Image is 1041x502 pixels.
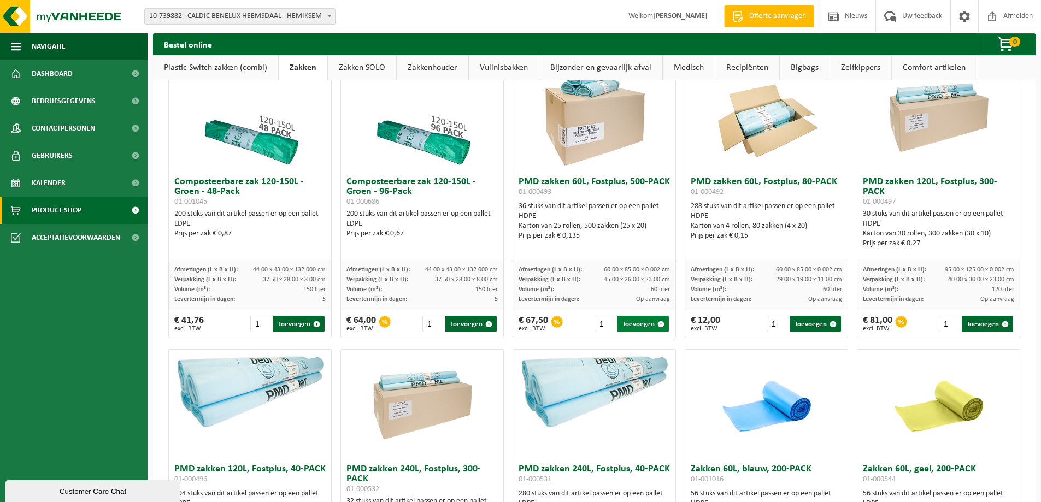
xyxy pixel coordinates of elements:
span: Acceptatievoorwaarden [32,224,120,251]
img: 01-001016 [712,350,821,459]
span: 37.50 x 28.00 x 8.00 cm [435,276,498,283]
span: Op aanvraag [808,296,842,303]
h3: Zakken 60L, geel, 200-PACK [863,464,1014,486]
span: 37.50 x 28.00 x 8.00 cm [263,276,326,283]
span: Navigatie [32,33,66,60]
h3: Composteerbare zak 120-150L - Groen - 96-Pack [346,177,498,206]
a: Vuilnisbakken [469,55,539,80]
div: Karton van 30 rollen, 300 zakken (30 x 10) [863,229,1014,239]
span: Verpakking (L x B x H): [863,276,925,283]
span: Verpakking (L x B x H): [174,276,236,283]
div: € 12,00 [691,316,720,332]
span: 01-000544 [863,475,896,483]
span: Gebruikers [32,142,73,169]
div: 200 stuks van dit artikel passen er op een pallet [346,209,498,239]
span: 45.00 x 26.00 x 23.00 cm [604,276,670,283]
span: Afmetingen (L x B x H): [691,267,754,273]
input: 1 [939,316,961,332]
img: 01-000531 [513,350,675,431]
input: 1 [595,316,617,332]
span: 01-000492 [691,188,724,196]
span: excl. BTW [174,326,204,332]
span: 60 liter [823,286,842,293]
input: 1 [250,316,273,332]
div: € 67,50 [519,316,548,332]
span: Verpakking (L x B x H): [346,276,408,283]
span: Volume (m³): [691,286,726,293]
span: 5 [495,296,498,303]
span: Verpakking (L x B x H): [691,276,752,283]
span: excl. BTW [346,326,376,332]
button: Toevoegen [962,316,1013,332]
button: 0 [980,33,1034,55]
span: Levertermijn in dagen: [346,296,407,303]
button: Toevoegen [790,316,841,332]
button: Toevoegen [273,316,325,332]
span: Levertermijn in dagen: [863,296,924,303]
div: Karton van 25 rollen, 500 zakken (25 x 20) [519,221,670,231]
span: 01-000532 [346,485,379,493]
span: Afmetingen (L x B x H): [174,267,238,273]
span: Afmetingen (L x B x H): [346,267,410,273]
span: excl. BTW [691,326,720,332]
img: 01-000493 [540,62,649,172]
span: Levertermijn in dagen: [691,296,751,303]
span: Verpakking (L x B x H): [519,276,580,283]
h3: PMD zakken 60L, Fostplus, 500-PACK [519,177,670,199]
div: HDPE [519,211,670,221]
input: 1 [422,316,445,332]
h3: PMD zakken 60L, Fostplus, 80-PACK [691,177,842,199]
img: 01-000492 [712,62,821,172]
span: 60 liter [651,286,670,293]
div: 36 stuks van dit artikel passen er op een pallet [519,202,670,241]
span: 150 liter [303,286,326,293]
span: 60.00 x 85.00 x 0.002 cm [604,267,670,273]
button: Toevoegen [445,316,497,332]
div: 200 stuks van dit artikel passen er op een pallet [174,209,326,239]
a: Bigbags [780,55,830,80]
span: Dashboard [32,60,73,87]
div: LDPE [174,219,326,229]
span: 5 [322,296,326,303]
h3: Composteerbare zak 120-150L - Groen - 48-Pack [174,177,326,206]
span: Afmetingen (L x B x H): [863,267,926,273]
span: Kalender [32,169,66,197]
span: Product Shop [32,197,81,224]
strong: [PERSON_NAME] [653,12,708,20]
span: 01-000497 [863,198,896,206]
span: Op aanvraag [636,296,670,303]
h3: PMD zakken 120L, Fostplus, 40-PACK [174,464,326,486]
span: 01-000686 [346,198,379,206]
span: 95.00 x 125.00 x 0.002 cm [945,267,1014,273]
div: 30 stuks van dit artikel passen er op een pallet [863,209,1014,249]
span: 01-000531 [519,475,551,483]
div: HDPE [691,211,842,221]
div: Prijs per zak € 0,135 [519,231,670,241]
a: Zakkenhouder [397,55,468,80]
span: Volume (m³): [863,286,898,293]
a: Zelfkippers [830,55,891,80]
div: € 64,00 [346,316,376,332]
img: 01-000496 [169,350,331,431]
span: Volume (m³): [519,286,554,293]
img: 01-001045 [196,62,305,172]
a: Zakken [279,55,327,80]
h2: Bestel online [153,33,223,55]
span: Volume (m³): [174,286,210,293]
div: Prijs per zak € 0,27 [863,239,1014,249]
a: Medisch [663,55,715,80]
a: Comfort artikelen [892,55,977,80]
h3: Zakken 60L, blauw, 200-PACK [691,464,842,486]
img: 01-000532 [368,350,477,459]
span: Offerte aanvragen [746,11,809,22]
span: Levertermijn in dagen: [519,296,579,303]
iframe: chat widget [5,478,183,502]
a: Offerte aanvragen [724,5,814,27]
span: 01-000496 [174,475,207,483]
a: Plastic Switch zakken (combi) [153,55,278,80]
span: 150 liter [475,286,498,293]
span: 40.00 x 30.00 x 23.00 cm [948,276,1014,283]
span: Volume (m³): [346,286,382,293]
span: 44.00 x 43.00 x 132.000 cm [425,267,498,273]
